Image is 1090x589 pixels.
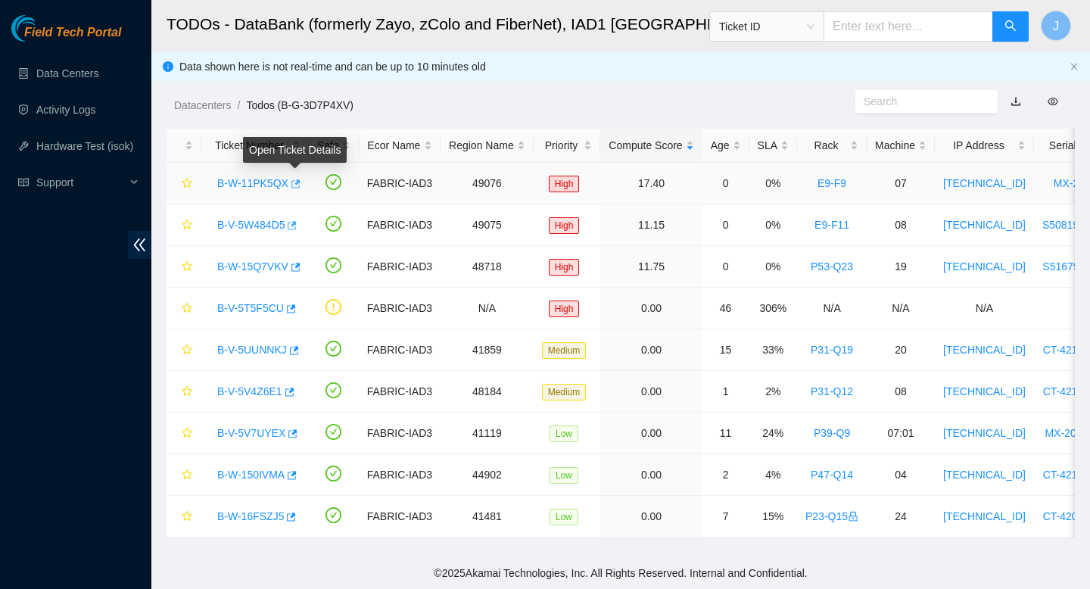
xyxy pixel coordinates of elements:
[36,67,98,79] a: Data Centers
[992,11,1029,42] button: search
[749,413,797,454] td: 24%
[867,329,935,371] td: 20
[943,510,1026,522] a: [TECHNICAL_ID]
[719,15,814,38] span: Ticket ID
[18,177,29,188] span: read
[182,344,192,357] span: star
[359,329,441,371] td: FABRIC-IAD3
[441,413,534,454] td: 41119
[749,496,797,538] td: 15%
[702,246,749,288] td: 0
[1053,17,1059,36] span: J
[811,260,853,273] a: P53-Q23
[814,219,849,231] a: E9-F11
[182,386,192,398] span: star
[182,220,192,232] span: star
[128,231,151,259] span: double-left
[325,216,341,232] span: check-circle
[217,385,282,397] a: B-V-5V4Z6E1
[151,557,1090,589] footer: © 2025 Akamai Technologies, Inc. All Rights Reserved. Internal and Confidential.
[175,338,193,362] button: star
[325,424,341,440] span: check-circle
[549,176,580,192] span: High
[182,469,192,481] span: star
[174,99,231,111] a: Datacenters
[217,302,284,314] a: B-V-5T5F5CU
[246,99,353,111] a: Todos (B-G-3D7P4XV)
[811,344,853,356] a: P31-Q19
[811,385,853,397] a: P31-Q12
[325,466,341,481] span: check-circle
[1004,20,1017,34] span: search
[441,288,534,329] td: N/A
[175,171,193,195] button: star
[943,260,1026,273] a: [TECHNICAL_ID]
[359,163,441,204] td: FABRIC-IAD3
[217,177,288,189] a: B-W-11PK5QX
[325,507,341,523] span: check-circle
[867,288,935,329] td: N/A
[325,257,341,273] span: check-circle
[749,454,797,496] td: 4%
[243,137,347,163] div: Open Ticket Details
[702,413,749,454] td: 11
[943,385,1026,397] a: [TECHNICAL_ID]
[600,413,702,454] td: 0.00
[824,11,993,42] input: Enter text here...
[600,454,702,496] td: 0.00
[943,427,1026,439] a: [TECHNICAL_ID]
[867,454,935,496] td: 04
[359,204,441,246] td: FABRIC-IAD3
[848,511,858,522] span: lock
[549,301,580,317] span: High
[600,496,702,538] td: 0.00
[217,260,288,273] a: B-W-15Q7VKV
[11,15,76,42] img: Akamai Technologies
[702,163,749,204] td: 0
[175,213,193,237] button: star
[182,511,192,523] span: star
[811,469,853,481] a: P47-Q14
[441,371,534,413] td: 48184
[814,427,850,439] a: P39-Q9
[550,509,578,525] span: Low
[600,288,702,329] td: 0.00
[935,288,1034,329] td: N/A
[749,371,797,413] td: 2%
[749,329,797,371] td: 33%
[549,217,580,234] span: High
[359,288,441,329] td: FABRIC-IAD3
[550,467,578,484] span: Low
[542,342,587,359] span: Medium
[867,413,935,454] td: 07:01
[797,288,867,329] td: N/A
[217,427,285,439] a: B-V-5V7UYEX
[175,254,193,279] button: star
[36,104,96,116] a: Activity Logs
[175,379,193,404] button: star
[359,371,441,413] td: FABRIC-IAD3
[325,382,341,398] span: check-circle
[549,259,580,276] span: High
[864,93,977,110] input: Search
[359,246,441,288] td: FABRIC-IAD3
[217,344,287,356] a: B-V-5UUNNKJ
[359,496,441,538] td: FABRIC-IAD3
[182,303,192,315] span: star
[702,454,749,496] td: 2
[441,246,534,288] td: 48718
[1011,95,1021,108] a: download
[441,496,534,538] td: 41481
[542,384,587,400] span: Medium
[217,219,285,231] a: B-V-5W484D5
[600,163,702,204] td: 17.40
[24,26,121,40] span: Field Tech Portal
[702,371,749,413] td: 1
[359,454,441,496] td: FABRIC-IAD3
[441,163,534,204] td: 49076
[867,371,935,413] td: 08
[175,421,193,445] button: star
[943,469,1026,481] a: [TECHNICAL_ID]
[702,496,749,538] td: 7
[702,329,749,371] td: 15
